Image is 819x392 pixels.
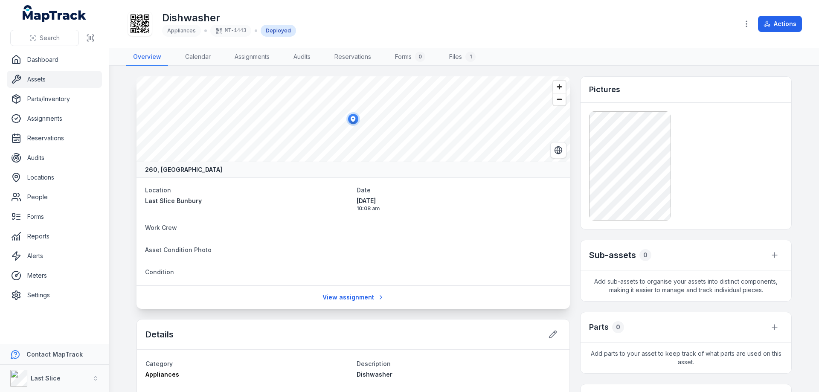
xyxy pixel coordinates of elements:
[7,110,102,127] a: Assignments
[23,5,87,22] a: MapTrack
[357,197,561,212] time: 10/10/2025, 10:08:53 am
[145,197,350,205] a: Last Slice Bunbury
[589,84,620,96] h3: Pictures
[758,16,802,32] button: Actions
[357,360,391,367] span: Description
[589,249,636,261] h2: Sub-assets
[388,48,432,66] a: Forms0
[178,48,218,66] a: Calendar
[357,205,561,212] span: 10:08 am
[442,48,482,66] a: Files1
[7,51,102,68] a: Dashboard
[612,321,624,333] div: 0
[145,166,222,174] strong: 260, [GEOGRAPHIC_DATA]
[145,268,174,276] span: Condition
[145,360,173,367] span: Category
[40,34,60,42] span: Search
[7,71,102,88] a: Assets
[465,52,476,62] div: 1
[415,52,425,62] div: 0
[581,343,791,373] span: Add parts to your asset to keep track of what parts are used on this asset.
[145,371,179,378] span: Appliances
[210,25,251,37] div: MT-1443
[553,81,566,93] button: Zoom in
[31,375,61,382] strong: Last Slice
[26,351,83,358] strong: Contact MapTrack
[550,142,566,158] button: Switch to Satellite View
[7,228,102,245] a: Reports
[7,208,102,225] a: Forms
[145,197,202,204] span: Last Slice Bunbury
[261,25,296,37] div: Deployed
[145,246,212,253] span: Asset Condition Photo
[7,267,102,284] a: Meters
[145,328,174,340] h2: Details
[167,27,196,34] span: Appliances
[7,130,102,147] a: Reservations
[162,11,296,25] h1: Dishwasher
[581,270,791,301] span: Add sub-assets to organise your assets into distinct components, making it easier to manage and t...
[7,149,102,166] a: Audits
[145,186,171,194] span: Location
[7,169,102,186] a: Locations
[7,287,102,304] a: Settings
[328,48,378,66] a: Reservations
[317,289,390,305] a: View assignment
[357,186,371,194] span: Date
[357,371,392,378] span: Dishwasher
[357,197,561,205] span: [DATE]
[639,249,651,261] div: 0
[126,48,168,66] a: Overview
[136,76,570,162] canvas: Map
[589,321,609,333] h3: Parts
[7,90,102,107] a: Parts/Inventory
[7,247,102,264] a: Alerts
[228,48,276,66] a: Assignments
[287,48,317,66] a: Audits
[145,224,177,231] span: Work Crew
[10,30,79,46] button: Search
[553,93,566,105] button: Zoom out
[7,189,102,206] a: People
